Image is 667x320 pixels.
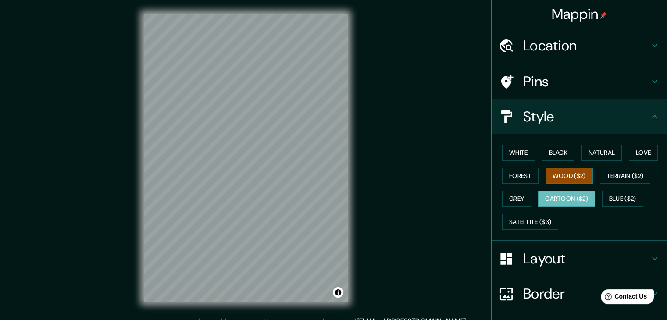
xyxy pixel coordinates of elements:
[502,145,535,161] button: White
[523,108,649,125] h4: Style
[144,14,348,302] canvas: Map
[589,286,657,310] iframe: Help widget launcher
[600,12,607,19] img: pin-icon.png
[492,64,667,99] div: Pins
[542,145,575,161] button: Black
[552,5,607,23] h4: Mappin
[492,99,667,134] div: Style
[523,250,649,267] h4: Layout
[629,145,658,161] button: Love
[492,276,667,311] div: Border
[602,191,643,207] button: Blue ($2)
[492,241,667,276] div: Layout
[502,191,531,207] button: Grey
[333,287,343,298] button: Toggle attribution
[502,214,558,230] button: Satellite ($3)
[523,73,649,90] h4: Pins
[492,28,667,63] div: Location
[538,191,595,207] button: Cartoon ($2)
[600,168,651,184] button: Terrain ($2)
[546,168,593,184] button: Wood ($2)
[502,168,539,184] button: Forest
[581,145,622,161] button: Natural
[523,285,649,302] h4: Border
[523,37,649,54] h4: Location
